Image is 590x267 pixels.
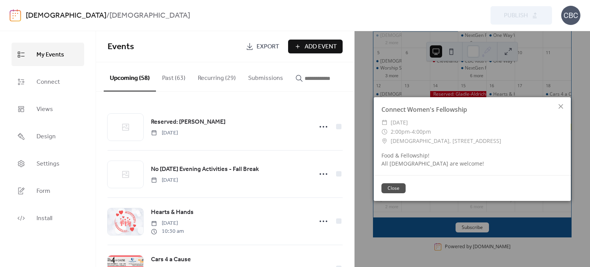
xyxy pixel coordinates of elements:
span: [DEMOGRAPHIC_DATA], [STREET_ADDRESS] [391,136,501,146]
a: Cars 4 a Cause [151,255,191,265]
a: Design [12,124,84,148]
div: ​ [381,136,388,146]
a: Form [12,179,84,202]
button: Recurring (29) [192,62,242,91]
span: Reserved: [PERSON_NAME] [151,118,225,127]
button: Submissions [242,62,289,91]
b: / [106,8,109,23]
div: ​ [381,118,388,127]
button: Upcoming (58) [104,62,156,91]
span: Hearts & Hands [151,208,194,217]
a: Settings [12,152,84,175]
a: Hearts & Hands [151,207,194,217]
span: [DATE] [391,118,408,127]
a: My Events [12,43,84,66]
button: Past (63) [156,62,192,91]
div: CBC [561,6,580,25]
span: Design [36,131,56,143]
button: Add Event [288,40,343,53]
span: Views [36,103,53,115]
span: No [DATE] Evening Activities - Fall Break [151,165,259,174]
span: Events [108,38,134,55]
span: Cars 4 a Cause [151,255,191,264]
a: [DEMOGRAPHIC_DATA] [26,8,106,23]
a: Reserved: [PERSON_NAME] [151,117,225,127]
span: [DATE] [151,176,178,184]
b: [DEMOGRAPHIC_DATA] [109,8,190,23]
div: Food & Fellowship! All [DEMOGRAPHIC_DATA] are welcome! [374,151,571,167]
a: Export [240,40,285,53]
span: [DATE] [151,219,184,227]
span: My Events [36,49,64,61]
span: 10:30 am [151,227,184,235]
span: Export [257,42,279,51]
span: 2:00pm [391,128,410,135]
a: Install [12,206,84,230]
span: 4:00pm [412,128,431,135]
div: Connect Women's Fellowship [374,105,571,114]
a: Views [12,97,84,121]
img: logo [10,9,21,22]
span: - [410,128,412,135]
button: Close [381,183,406,193]
a: Connect [12,70,84,93]
span: Install [36,212,52,224]
span: Connect [36,76,60,88]
span: Form [36,185,50,197]
div: ​ [381,127,388,136]
a: No [DATE] Evening Activities - Fall Break [151,164,259,174]
span: Settings [36,158,60,170]
span: Add Event [305,42,337,51]
span: [DATE] [151,129,178,137]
